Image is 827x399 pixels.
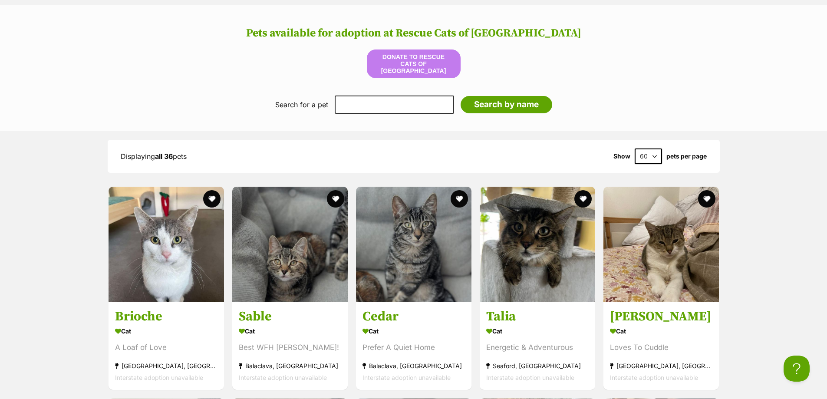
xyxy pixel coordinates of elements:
[109,302,224,390] a: Brioche Cat A Loaf of Love [GEOGRAPHIC_DATA], [GEOGRAPHIC_DATA] Interstate adoption unavailable f...
[362,360,465,372] div: Balaclava, [GEOGRAPHIC_DATA]
[239,342,341,354] div: Best WFH [PERSON_NAME]!
[574,190,592,208] button: favourite
[613,153,630,160] span: Show
[109,187,224,302] img: Brioche
[155,152,173,161] strong: all 36
[486,325,589,338] div: Cat
[362,374,451,382] span: Interstate adoption unavailable
[367,49,461,78] button: Donate to Rescue Cats of [GEOGRAPHIC_DATA]
[698,190,715,208] button: favourite
[232,302,348,390] a: Sable Cat Best WFH [PERSON_NAME]! Balaclava, [GEOGRAPHIC_DATA] Interstate adoption unavailable fa...
[115,342,217,354] div: A Loaf of Love
[115,325,217,338] div: Cat
[451,190,468,208] button: favourite
[115,309,217,325] h3: Brioche
[362,325,465,338] div: Cat
[610,342,712,354] div: Loves To Cuddle
[239,360,341,372] div: Balaclava, [GEOGRAPHIC_DATA]
[239,309,341,325] h3: Sable
[239,374,327,382] span: Interstate adoption unavailable
[203,190,221,208] button: favourite
[603,187,719,302] img: Twiggy
[610,360,712,372] div: [GEOGRAPHIC_DATA], [GEOGRAPHIC_DATA]
[603,302,719,390] a: [PERSON_NAME] Cat Loves To Cuddle [GEOGRAPHIC_DATA], [GEOGRAPHIC_DATA] Interstate adoption unavai...
[480,302,595,390] a: Talia Cat Energetic & Adventurous Seaford, [GEOGRAPHIC_DATA] Interstate adoption unavailable favo...
[610,309,712,325] h3: [PERSON_NAME]
[666,153,707,160] label: pets per page
[115,360,217,372] div: [GEOGRAPHIC_DATA], [GEOGRAPHIC_DATA]
[486,342,589,354] div: Energetic & Adventurous
[610,374,698,382] span: Interstate adoption unavailable
[784,356,810,382] iframe: Help Scout Beacon - Open
[362,309,465,325] h3: Cedar
[461,96,552,113] input: Search by name
[327,190,344,208] button: favourite
[486,374,574,382] span: Interstate adoption unavailable
[486,309,589,325] h3: Talia
[610,325,712,338] div: Cat
[480,187,595,302] img: Talia
[9,27,818,40] h2: Pets available for adoption at Rescue Cats of [GEOGRAPHIC_DATA]
[275,101,328,109] label: Search for a pet
[356,302,471,390] a: Cedar Cat Prefer A Quiet Home Balaclava, [GEOGRAPHIC_DATA] Interstate adoption unavailable favourite
[356,187,471,302] img: Cedar
[232,187,348,302] img: Sable
[362,342,465,354] div: Prefer A Quiet Home
[115,374,203,382] span: Interstate adoption unavailable
[486,360,589,372] div: Seaford, [GEOGRAPHIC_DATA]
[121,152,187,161] span: Displaying pets
[239,325,341,338] div: Cat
